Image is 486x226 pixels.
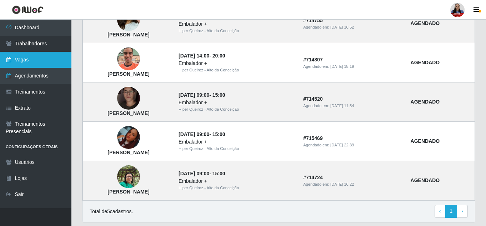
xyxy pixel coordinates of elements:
[461,208,463,214] span: ›
[212,92,225,98] time: 15:00
[411,99,440,105] strong: AGENDADO
[90,208,133,215] p: Total de 5 cadastros.
[179,53,225,59] strong: -
[303,17,323,23] strong: # 714755
[179,67,295,73] div: Hiper Queiroz - Alto da Conceição
[117,78,140,119] img: Eduardo Kauã Costa De Oliveira
[179,53,209,59] time: [DATE] 14:00
[411,177,440,183] strong: AGENDADO
[179,185,295,191] div: Hiper Queiroz - Alto da Conceição
[12,5,44,14] img: CoreUI Logo
[439,208,441,214] span: ‹
[179,20,295,28] div: Embalador +
[179,171,225,176] strong: -
[330,143,354,147] time: [DATE] 22:39
[411,20,440,26] strong: AGENDADO
[107,189,149,195] strong: [PERSON_NAME]
[179,99,295,106] div: Embalador +
[411,138,440,144] strong: AGENDADO
[107,32,149,37] strong: [PERSON_NAME]
[212,131,225,137] time: 15:00
[117,162,140,192] img: Lucilene Vieira De Melo
[179,177,295,185] div: Embalador +
[107,150,149,155] strong: [PERSON_NAME]
[179,60,295,67] div: Embalador +
[179,106,295,112] div: Hiper Queiroz - Alto da Conceição
[303,135,323,141] strong: # 715469
[303,64,402,70] div: Agendado em:
[303,142,402,148] div: Agendado em:
[445,205,457,218] a: 1
[411,60,440,65] strong: AGENDADO
[212,53,225,59] time: 20:00
[179,171,209,176] time: [DATE] 09:00
[179,146,295,152] div: Hiper Queiroz - Alto da Conceição
[117,126,140,149] img: Ana Alicia Souza de Oliveira
[179,138,295,146] div: Embalador +
[117,39,140,79] img: Victor Silva Neves
[435,205,468,218] nav: pagination
[435,205,446,218] a: Previous
[179,131,209,137] time: [DATE] 09:00
[107,71,149,77] strong: [PERSON_NAME]
[179,92,209,98] time: [DATE] 09:00
[179,92,225,98] strong: -
[330,25,354,29] time: [DATE] 16:52
[303,57,323,62] strong: # 714807
[330,64,354,69] time: [DATE] 18:19
[179,28,295,34] div: Hiper Queiroz - Alto da Conceição
[303,175,323,180] strong: # 714724
[303,96,323,102] strong: # 714520
[107,110,149,116] strong: [PERSON_NAME]
[457,205,468,218] a: Next
[212,171,225,176] time: 15:00
[303,24,402,30] div: Agendado em:
[179,131,225,137] strong: -
[303,103,402,109] div: Agendado em:
[330,104,354,108] time: [DATE] 11:54
[303,181,402,187] div: Agendado em:
[330,182,354,186] time: [DATE] 16:22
